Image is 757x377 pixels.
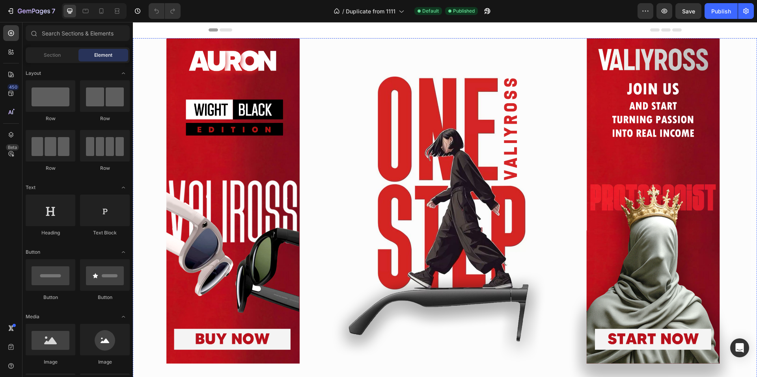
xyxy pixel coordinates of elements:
[6,144,19,150] div: Beta
[675,3,701,19] button: Save
[117,246,130,258] span: Toggle open
[117,310,130,323] span: Toggle open
[26,313,39,320] span: Media
[26,294,75,301] div: Button
[711,7,731,15] div: Publish
[730,338,749,357] div: Open Intercom Messenger
[44,52,61,59] span: Section
[6,11,618,360] img: gempages_584388120728830730-10e7d4e5-f41d-40cd-b9c2-10955fa04b45.png
[149,3,181,19] div: Undo/Redo
[26,358,75,366] div: Image
[682,8,695,15] span: Save
[453,7,475,15] span: Published
[705,3,738,19] button: Publish
[26,165,75,172] div: Row
[26,70,41,77] span: Layout
[26,184,35,191] span: Text
[117,67,130,80] span: Toggle open
[26,25,130,41] input: Search Sections & Elements
[80,358,130,366] div: Image
[3,3,59,19] button: 7
[342,7,344,15] span: /
[422,7,439,15] span: Default
[80,165,130,172] div: Row
[80,229,130,236] div: Text Block
[80,294,130,301] div: Button
[94,52,112,59] span: Element
[52,6,55,16] p: 7
[80,115,130,122] div: Row
[346,7,395,15] span: Duplicate from 1111
[7,84,19,90] div: 450
[26,249,40,256] span: Button
[117,181,130,194] span: Toggle open
[26,229,75,236] div: Heading
[26,115,75,122] div: Row
[133,22,757,377] iframe: Design area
